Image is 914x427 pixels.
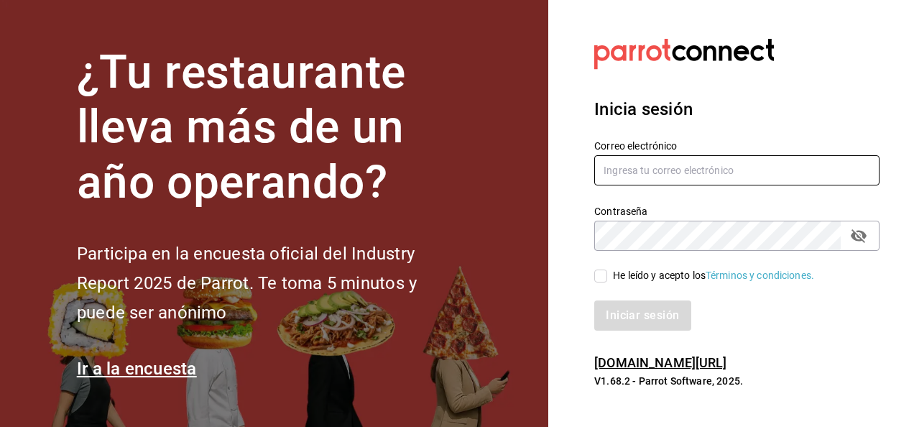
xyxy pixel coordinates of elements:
label: Correo electrónico [594,140,880,150]
h1: ¿Tu restaurante lleva más de un año operando? [77,45,465,211]
a: Ir a la encuesta [77,359,197,379]
label: Contraseña [594,206,880,216]
button: passwordField [846,224,871,248]
input: Ingresa tu correo electrónico [594,155,880,185]
a: Términos y condiciones. [706,270,814,281]
h2: Participa en la encuesta oficial del Industry Report 2025 de Parrot. Te toma 5 minutos y puede se... [77,239,465,327]
h3: Inicia sesión [594,96,880,122]
a: [DOMAIN_NAME][URL] [594,355,726,370]
p: V1.68.2 - Parrot Software, 2025. [594,374,880,388]
div: He leído y acepto los [613,268,814,283]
